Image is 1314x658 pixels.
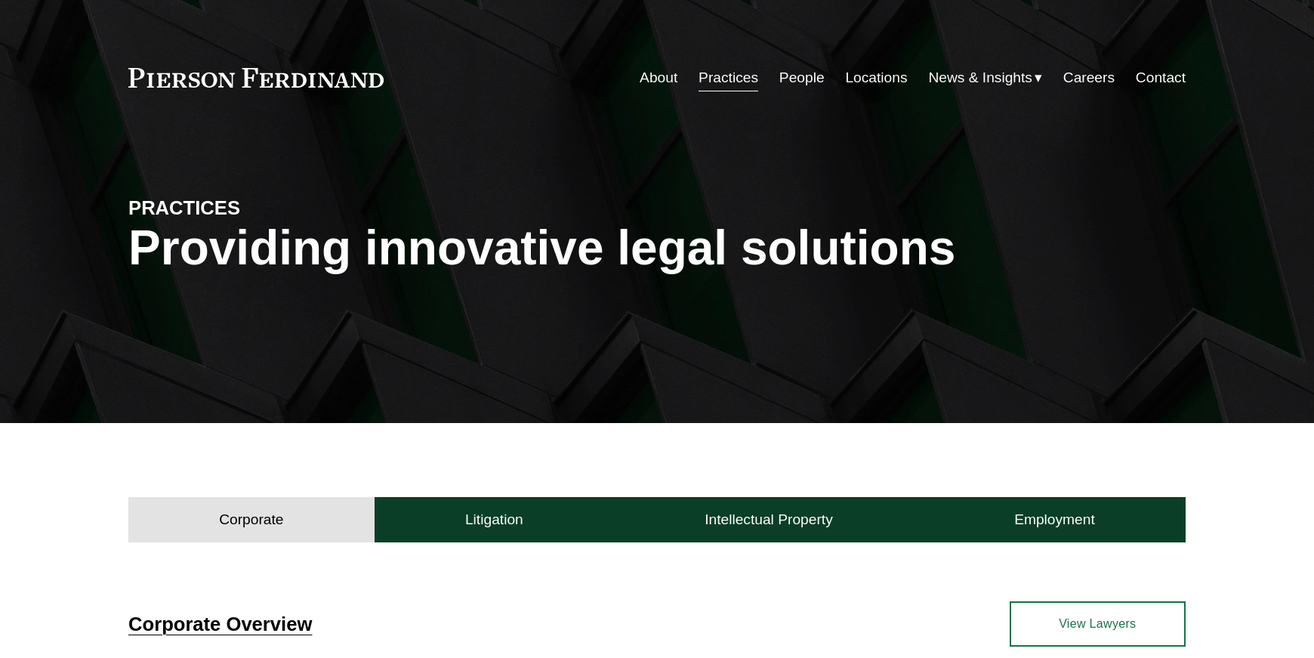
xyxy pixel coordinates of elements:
[1014,511,1095,529] h4: Employment
[779,63,825,92] a: People
[128,196,393,220] h4: PRACTICES
[928,65,1032,91] span: News & Insights
[928,63,1042,92] a: folder dropdown
[705,511,833,529] h4: Intellectual Property
[465,511,523,529] h4: Litigation
[1136,63,1186,92] a: Contact
[1010,601,1186,647] a: View Lawyers
[699,63,758,92] a: Practices
[128,613,312,635] a: Corporate Overview
[219,511,283,529] h4: Corporate
[845,63,907,92] a: Locations
[1063,63,1115,92] a: Careers
[128,221,1186,276] h1: Providing innovative legal solutions
[640,63,677,92] a: About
